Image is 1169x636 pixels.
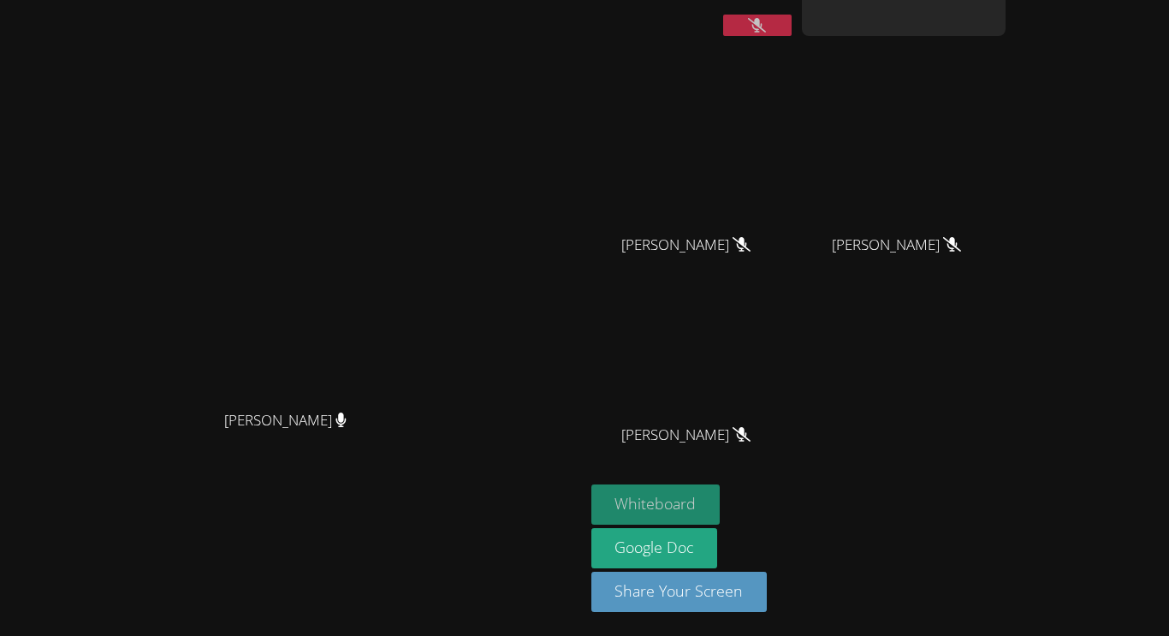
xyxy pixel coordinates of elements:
[621,423,751,448] span: [PERSON_NAME]
[591,528,718,568] a: Google Doc
[591,572,768,612] button: Share Your Screen
[832,233,961,258] span: [PERSON_NAME]
[621,233,751,258] span: [PERSON_NAME]
[591,484,721,525] button: Whiteboard
[224,408,347,433] span: [PERSON_NAME]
